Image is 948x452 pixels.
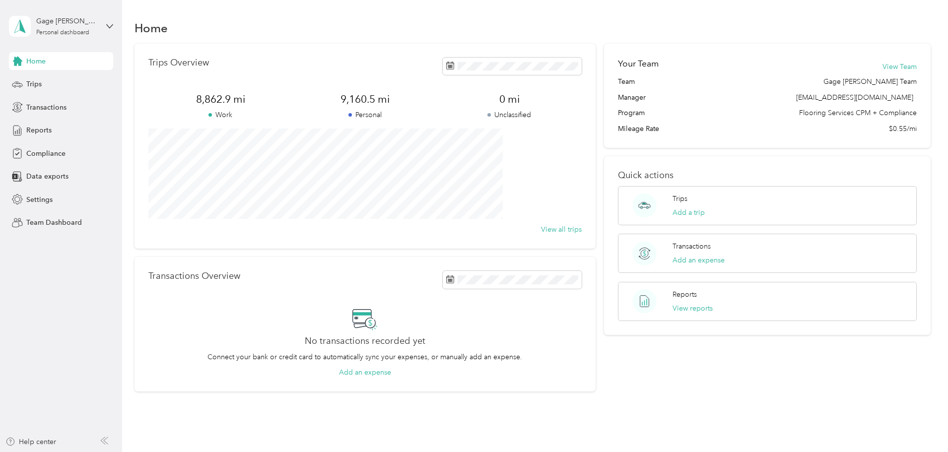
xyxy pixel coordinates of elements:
[148,92,293,106] span: 8,862.9 mi
[26,56,46,66] span: Home
[541,224,582,235] button: View all trips
[673,255,725,265] button: Add an expense
[148,58,209,68] p: Trips Overview
[36,16,98,26] div: Gage [PERSON_NAME]
[618,76,635,87] span: Team
[437,92,582,106] span: 0 mi
[148,110,293,120] p: Work
[26,102,67,113] span: Transactions
[207,352,522,362] p: Connect your bank or credit card to automatically sync your expenses, or manually add an expense.
[437,110,582,120] p: Unclassified
[799,108,917,118] span: Flooring Services CPM + Compliance
[26,148,66,159] span: Compliance
[26,125,52,135] span: Reports
[618,58,659,70] h2: Your Team
[293,110,437,120] p: Personal
[618,92,646,103] span: Manager
[823,76,917,87] span: Gage [PERSON_NAME] Team
[36,30,89,36] div: Personal dashboard
[26,79,42,89] span: Trips
[673,241,711,252] p: Transactions
[26,171,68,182] span: Data exports
[618,124,659,134] span: Mileage Rate
[305,336,425,346] h2: No transactions recorded yet
[673,207,705,218] button: Add a trip
[135,23,168,33] h1: Home
[26,217,82,228] span: Team Dashboard
[673,303,713,314] button: View reports
[892,396,948,452] iframe: Everlance-gr Chat Button Frame
[148,271,240,281] p: Transactions Overview
[618,170,917,181] p: Quick actions
[5,437,56,447] button: Help center
[26,194,53,205] span: Settings
[673,194,687,204] p: Trips
[882,62,917,72] button: View Team
[293,92,437,106] span: 9,160.5 mi
[673,289,697,300] p: Reports
[889,124,917,134] span: $0.55/mi
[339,367,391,378] button: Add an expense
[796,93,913,102] span: [EMAIL_ADDRESS][DOMAIN_NAME]
[618,108,645,118] span: Program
